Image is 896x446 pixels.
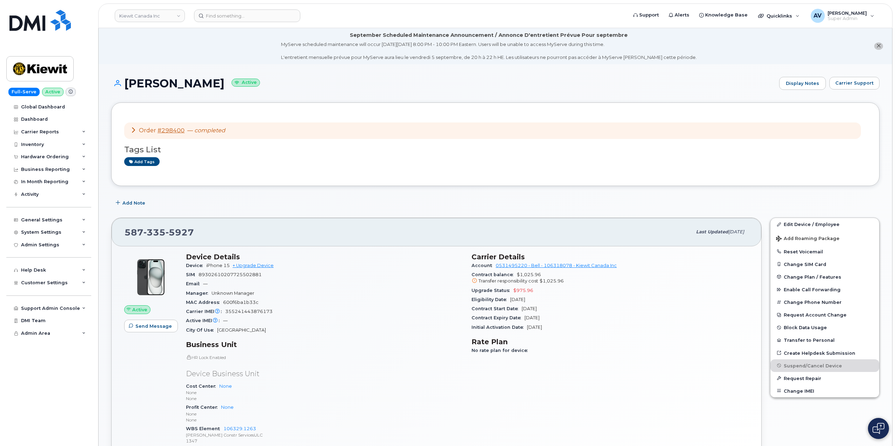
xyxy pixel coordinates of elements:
[874,42,883,50] button: close notification
[479,278,538,284] span: Transfer responsibility cost
[225,309,273,314] span: 355241443876173
[111,77,776,89] h1: [PERSON_NAME]
[135,323,172,329] span: Send Message
[186,411,463,417] p: None
[186,395,463,401] p: None
[186,272,199,277] span: SIM
[728,229,744,234] span: [DATE]
[835,80,874,86] span: Carrier Support
[187,127,225,134] span: —
[206,263,230,268] span: iPhone 15
[194,127,225,134] em: completed
[186,300,223,305] span: MAC Address
[124,320,178,332] button: Send Message
[350,32,628,39] div: September Scheduled Maintenance Announcement / Annonce D'entretient Prévue Pour septembre
[472,338,749,346] h3: Rate Plan
[186,390,463,395] p: None
[111,197,151,209] button: Add Note
[770,321,879,334] button: Block Data Usage
[186,354,463,360] p: HR Lock Enabled
[186,384,219,389] span: Cost Center
[199,272,262,277] span: 89302610207725502881
[158,127,185,134] a: #298400
[770,258,879,271] button: Change SIM Card
[186,291,212,296] span: Manager
[779,77,826,90] a: Display Notes
[472,315,524,320] span: Contract Expiry Date
[472,297,510,302] span: Eligibility Date
[770,372,879,385] button: Request Repair
[186,327,217,333] span: City Of Use
[776,236,840,242] span: Add Roaming Package
[125,227,194,238] span: 587
[186,309,225,314] span: Carrier IMEI
[784,274,841,279] span: Change Plan / Features
[122,200,145,206] span: Add Note
[770,385,879,397] button: Change IMEI
[281,41,697,61] div: MyServe scheduled maintenance will occur [DATE][DATE] 8:00 PM - 10:00 PM Eastern. Users will be u...
[472,306,522,311] span: Contract Start Date
[770,271,879,283] button: Change Plan / Features
[130,256,172,298] img: iPhone_15_Black.png
[232,79,260,87] small: Active
[223,318,228,323] span: —
[540,278,564,284] span: $1,025.96
[186,340,463,349] h3: Business Unit
[524,315,540,320] span: [DATE]
[124,157,160,166] a: Add tags
[221,405,234,410] a: None
[186,253,463,261] h3: Device Details
[223,300,259,305] span: 600f6ba1b33c
[186,263,206,268] span: Device
[513,288,533,293] span: $975.96
[510,297,525,302] span: [DATE]
[186,417,463,423] p: None
[186,438,463,444] p: 1347
[472,272,749,285] span: $1,025.96
[186,318,223,323] span: Active IMEI
[472,288,513,293] span: Upgrade Status
[186,369,463,379] p: Device Business Unit
[527,325,542,330] span: [DATE]
[186,281,203,286] span: Email
[770,359,879,372] button: Suspend/Cancel Device
[186,426,223,431] span: WBS Element
[472,325,527,330] span: Initial Activation Date
[212,291,254,296] span: Unknown Manager
[784,363,842,368] span: Suspend/Cancel Device
[219,384,232,389] a: None
[829,77,880,89] button: Carrier Support
[472,263,496,268] span: Account
[770,231,879,245] button: Add Roaming Package
[186,432,463,438] p: [PERSON_NAME] Constr ServicesULC
[472,348,531,353] span: No rate plan for device
[770,218,879,231] a: Edit Device / Employee
[139,127,156,134] span: Order
[233,263,274,268] a: + Upgrade Device
[132,306,147,313] span: Active
[472,253,749,261] h3: Carrier Details
[770,308,879,321] button: Request Account Change
[770,347,879,359] a: Create Helpdesk Submission
[770,334,879,346] button: Transfer to Personal
[522,306,537,311] span: [DATE]
[496,263,617,268] a: 0531495220 - Bell - 106318078 - Kiewit Canada Inc
[124,145,867,154] h3: Tags List
[203,281,208,286] span: —
[784,287,841,292] span: Enable Call Forwarding
[872,423,884,434] img: Open chat
[223,426,256,431] a: 106329.1263
[166,227,194,238] span: 5927
[770,283,879,296] button: Enable Call Forwarding
[696,229,728,234] span: Last updated
[186,405,221,410] span: Profit Center
[770,245,879,258] button: Reset Voicemail
[472,272,517,277] span: Contract balance
[143,227,166,238] span: 335
[217,327,266,333] span: [GEOGRAPHIC_DATA]
[770,296,879,308] button: Change Phone Number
